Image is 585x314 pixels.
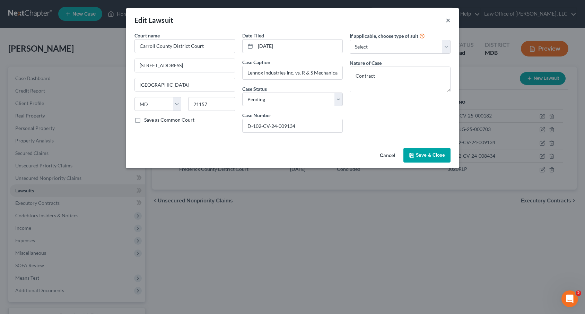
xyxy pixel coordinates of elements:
[243,119,343,132] input: #
[134,33,160,38] span: Court name
[446,16,451,24] button: ×
[255,40,343,53] input: MM/DD/YYYY
[243,66,343,79] input: --
[134,16,147,24] span: Edit
[350,32,418,40] label: If applicable, choose type of suit
[188,97,235,111] input: Enter zip...
[242,32,264,39] label: Date Filed
[135,59,235,72] input: Enter address...
[350,59,382,67] label: Nature of Case
[242,59,270,66] label: Case Caption
[135,78,235,91] input: Enter city...
[403,148,451,163] button: Save & Close
[242,86,267,92] span: Case Status
[576,290,581,296] span: 2
[149,16,174,24] span: Lawsuit
[374,149,401,163] button: Cancel
[242,112,271,119] label: Case Number
[416,152,445,158] span: Save & Close
[561,290,578,307] iframe: Intercom live chat
[144,116,194,123] label: Save as Common Court
[134,39,235,53] input: Search court by name...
